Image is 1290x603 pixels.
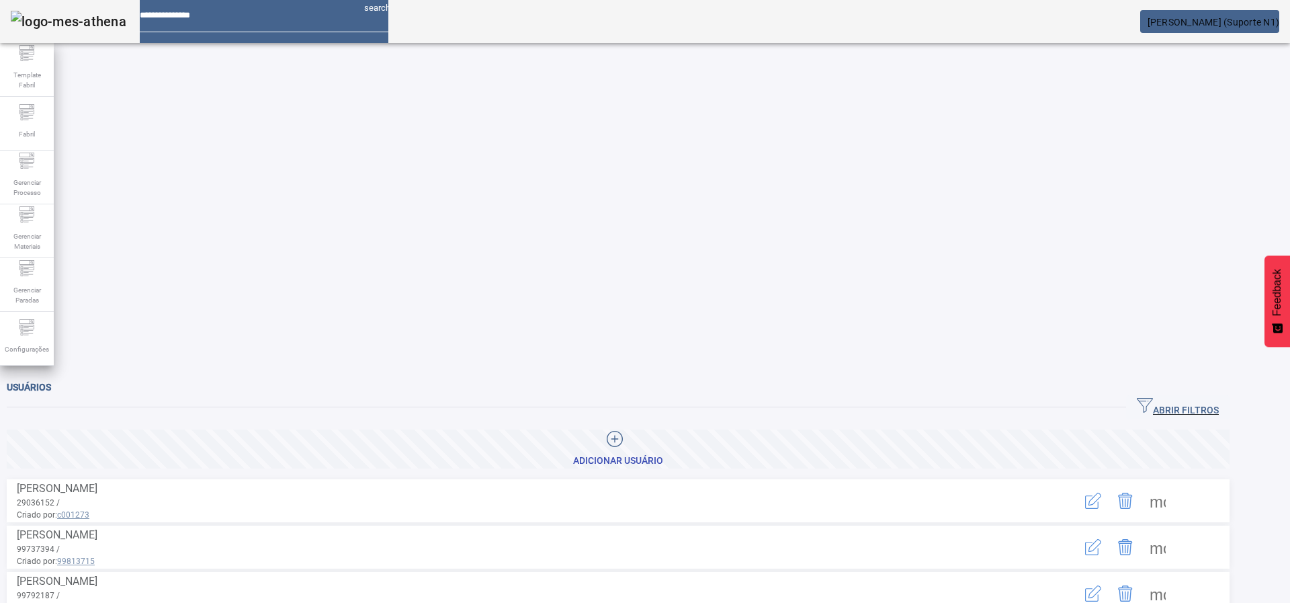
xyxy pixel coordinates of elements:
[1137,397,1219,417] span: ABRIR FILTROS
[11,11,126,32] img: logo-mes-athena
[17,528,97,541] span: [PERSON_NAME]
[1126,395,1230,419] button: ABRIR FILTROS
[17,498,60,508] span: 29036152 /
[7,430,1230,469] button: Adicionar Usuário
[17,545,60,554] span: 99737394 /
[1264,255,1290,347] button: Feedback - Mostrar pesquisa
[7,173,47,202] span: Gerenciar Processo
[1109,485,1142,517] button: Delete
[1142,531,1174,563] button: Mais
[17,509,1025,521] span: Criado por:
[17,575,97,588] span: [PERSON_NAME]
[1271,269,1283,316] span: Feedback
[15,125,39,143] span: Fabril
[17,591,60,600] span: 99792187 /
[17,482,97,495] span: [PERSON_NAME]
[57,557,95,566] span: 99813715
[7,382,51,393] span: Usuários
[573,454,663,468] div: Adicionar Usuário
[1142,485,1174,517] button: Mais
[17,555,1025,567] span: Criado por:
[7,66,47,94] span: Template Fabril
[7,227,47,255] span: Gerenciar Materiais
[7,281,47,309] span: Gerenciar Paradas
[1148,17,1280,28] span: [PERSON_NAME] (Suporte N1)
[1,340,53,358] span: Configurações
[57,510,89,520] span: c001273
[1109,531,1142,563] button: Delete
